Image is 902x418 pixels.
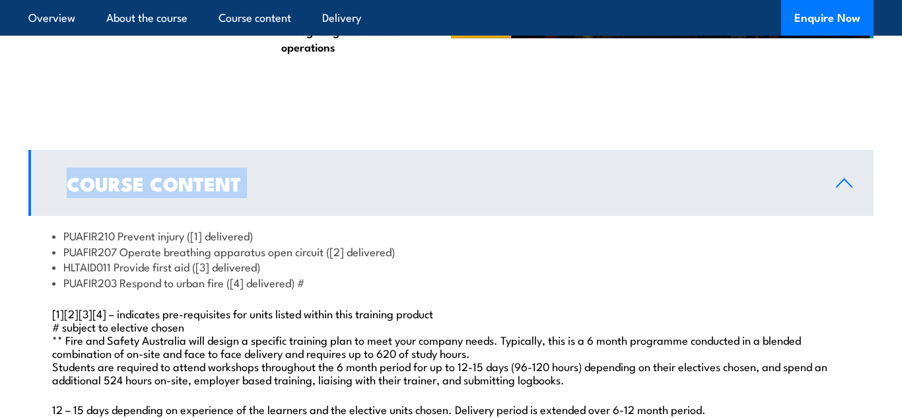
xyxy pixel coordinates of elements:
p: 12 – 15 days depending on experience of the learners and the elective units chosen. Delivery peri... [52,402,850,415]
li: PUAFIR203 Respond to urban fire ([4] delivered) # [52,275,850,290]
li: HLTAID011 Provide first aid ([3] delivered) [52,259,850,274]
li: PUAFIR207 Operate breathing apparatus open circuit ([2] delivered) [52,244,850,259]
h2: Course Content [67,174,815,192]
p: [1][2][3][4] – indicates pre-requisites for units listed within this training product # subject t... [52,306,850,386]
a: Course Content [28,150,874,216]
li: PUAFIR210 Prevent injury ([1] delivered) [52,228,850,243]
